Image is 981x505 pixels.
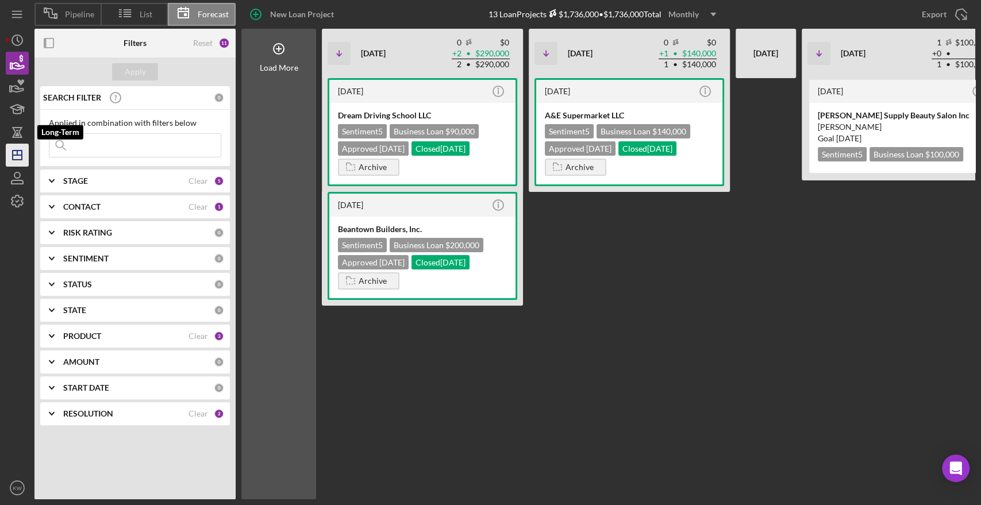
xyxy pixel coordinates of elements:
div: 0 [214,228,224,238]
div: Applied in combination with filters below [49,118,221,128]
div: Reset [193,38,213,48]
div: A&E Supermarket LLC [545,110,714,121]
time: 2025-06-25 15:31 [338,86,363,96]
td: $0 [475,37,510,48]
td: 2 [452,59,462,70]
div: Sentiment 5 [338,124,387,138]
div: Business Loan $200,000 [390,238,483,252]
div: 0 [214,279,224,290]
span: Goal [818,133,861,143]
b: SENTIMENT [63,254,109,263]
b: Filters [124,38,147,48]
div: [DATE] [741,33,790,74]
div: Approved [DATE] [545,141,615,156]
b: STAGE [63,176,88,186]
div: Sentiment 5 [545,124,594,138]
b: CONTACT [63,202,101,211]
div: Clear [188,176,208,186]
td: + 2 [452,48,462,59]
span: $100,000 [925,149,959,159]
div: Clear [188,202,208,211]
td: 1 [932,37,942,48]
button: Archive [338,159,399,176]
td: + 0 [932,48,942,59]
div: Closed [DATE] [618,141,676,156]
div: Archive [359,159,387,176]
b: RESOLUTION [63,409,113,418]
div: $1,736,000 [547,9,599,19]
td: 1 [932,59,942,70]
td: $290,000 [475,48,510,59]
div: Approved [DATE] [338,255,409,269]
div: 0 [214,357,224,367]
span: Forecast [198,10,229,19]
span: • [672,61,679,68]
div: Approved [DATE] [338,141,409,156]
div: Load More [260,63,298,72]
div: 0 [214,253,224,264]
div: Sentiment 5 [338,238,387,252]
b: [DATE] [568,48,593,58]
span: List [140,10,152,19]
div: Export [922,3,947,26]
div: 3 [214,331,224,341]
div: Apply [125,63,146,80]
b: AMOUNT [63,357,99,367]
b: [DATE] [841,48,865,58]
a: [DATE]Beantown Builders, Inc.Sentiment5Business Loan $200,000Approved [DATE]Closed[DATE]Archive [328,192,517,300]
span: • [672,50,679,57]
div: 11 [218,37,230,49]
div: Clear [188,409,208,418]
time: 2025-06-13 15:23 [338,200,363,210]
td: $290,000 [475,59,510,70]
td: + 1 [659,48,669,59]
b: STATE [63,306,86,315]
b: PRODUCT [63,331,101,341]
span: • [465,50,472,57]
div: Clear [188,331,208,341]
td: $0 [682,37,717,48]
td: 1 [659,59,669,70]
span: • [465,61,472,68]
div: Business Loan [870,147,963,161]
b: RISK RATING [63,228,112,237]
time: 2025-06-02 13:36 [545,86,570,96]
div: 5 [214,176,224,186]
button: Export [910,3,975,26]
a: [DATE]A&E Supermarket LLCSentiment5Business Loan $140,000Approved [DATE]Closed[DATE]Archive [534,78,724,186]
div: Business Loan $140,000 [597,124,690,138]
td: $140,000 [682,48,717,59]
div: Business Loan $90,000 [390,124,479,138]
b: START DATE [63,383,109,392]
div: 0 [214,92,224,103]
div: Beantown Builders, Inc. [338,223,507,235]
div: Closed [DATE] [411,141,470,156]
button: Monthly [661,6,723,23]
button: Archive [338,272,399,290]
td: 0 [659,37,669,48]
button: New Loan Project [241,3,345,26]
span: • [945,50,952,57]
div: 2 [214,408,224,419]
div: Monthly [668,6,699,23]
text: KW [13,485,22,491]
b: STATUS [63,280,92,289]
time: 2025-07-16 15:19 [818,86,843,96]
div: Sentiment 5 [818,147,867,161]
b: SEARCH FILTER [43,93,101,102]
div: 1 [214,202,224,212]
div: Closed [DATE] [411,255,470,269]
div: 0 [214,383,224,393]
div: Archive [359,272,387,290]
div: 0 [214,305,224,315]
div: Archive [565,159,594,176]
span: Pipeline [65,10,94,19]
b: [DATE] [361,48,386,58]
time: 09/30/2025 [836,133,861,143]
a: [DATE]Dream Driving School LLCSentiment5Business Loan $90,000Approved [DATE]Closed[DATE]Archive [328,78,517,186]
button: KW [6,476,29,499]
div: Open Intercom Messenger [942,454,970,482]
div: New Loan Project [270,3,334,26]
div: Dream Driving School LLC [338,110,507,121]
button: Apply [112,63,158,80]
